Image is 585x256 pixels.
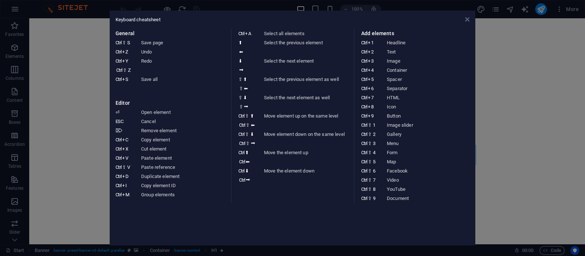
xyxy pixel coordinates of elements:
i: Ctrl [361,95,367,100]
h3: Add elements [361,29,469,38]
dd: Spacer [387,75,473,84]
i: ⮕ [244,104,249,110]
i: 5 [368,77,373,82]
i: ⬅ [246,159,250,164]
i: M [122,192,129,197]
i: Ctrl [116,137,121,142]
i: Ctrl [239,141,245,146]
i: Ctrl [361,150,367,155]
i: ⬆ [245,150,249,155]
dd: Save page [141,38,227,47]
i: V [127,164,130,170]
i: ⇧ [368,131,372,137]
i: Ctrl [238,131,244,137]
i: ⇧ [368,177,372,183]
dd: Paste reference [141,163,227,172]
i: 7 [373,177,375,183]
i: 5 [373,159,375,164]
dd: Document [387,194,473,203]
i: Ctrl [361,86,367,91]
dd: Paste element [141,153,227,163]
dd: Image [387,56,473,66]
i: Ctrl [361,141,367,146]
dd: Select the next element as well [264,93,350,111]
i: ⬆ [238,40,242,45]
i: Ctrl [238,31,244,36]
i: ⮕ [251,141,256,146]
i: Ctrl [238,168,244,174]
h3: Editor [116,99,224,108]
dd: Cancel [141,117,227,126]
i: I [122,183,127,188]
i: 9 [368,113,373,119]
dd: Copy element [141,135,227,144]
i: ⇧ [368,141,372,146]
i: ⬅ [251,122,255,128]
i: Ctrl [116,77,121,82]
i: ⇧ [122,40,126,45]
i: ⬅ [244,86,248,91]
dd: Move element up on the same level [264,111,350,130]
i: 4 [373,150,375,155]
i: ⇧ [239,86,243,91]
dd: Facebook [387,166,473,175]
i: ⬆ [243,77,247,82]
span: Keyboard cheatsheet [116,17,161,22]
i: 8 [373,186,375,192]
i: Ctrl [238,150,244,155]
dd: Redo [141,56,227,75]
i: ⇧ [368,122,372,128]
i: ⇧ [239,104,243,110]
dd: Video [387,175,473,185]
i: ⏎ [116,110,120,115]
i: 1 [373,122,375,128]
i: ESC [116,119,123,124]
dd: Open element [141,108,227,117]
i: Ctrl [361,168,367,174]
i: Z [128,67,131,73]
i: Ctrl [361,104,367,110]
dd: Icon [387,102,473,111]
dd: Move element down on the same level [264,130,350,148]
dd: Form [387,148,473,157]
i: Ctrl [361,113,367,119]
i: S [122,77,128,82]
i: C [122,137,128,142]
i: 3 [373,141,375,146]
dd: Select the previous element as well [264,75,350,93]
i: Ctrl [361,159,367,164]
i: ⬇ [250,131,254,137]
dd: Select the previous element [264,38,350,56]
dd: HTML [387,93,473,102]
dd: Map [387,157,473,166]
i: A [245,31,251,36]
i: D [122,174,128,179]
i: ⌦ [116,128,122,133]
i: 8 [368,104,373,110]
i: Ctrl [361,186,367,192]
i: Ctrl [361,177,367,183]
i: Ctrl [361,131,367,137]
dd: Container [387,66,473,75]
i: ⮕ [239,67,244,73]
i: V [122,155,128,161]
i: 7 [368,95,373,100]
dd: Button [387,111,473,120]
i: X [122,146,128,152]
i: 1 [368,40,373,45]
i: 4 [368,67,373,73]
i: ⇧ [368,186,372,192]
i: ⇧ [368,168,372,174]
i: ⇧ [238,95,242,100]
dd: Text [387,47,473,56]
i: Ctrl [239,159,245,164]
i: Z [122,49,128,55]
i: ⬇ [245,168,249,174]
i: ⬇ [238,58,242,64]
dd: Move the element up [264,148,350,166]
i: ⇧ [123,67,127,73]
i: Ctrl [116,164,121,170]
dd: Copy element ID [141,181,227,190]
dd: YouTube [387,185,473,194]
dd: Group elements [141,190,227,199]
